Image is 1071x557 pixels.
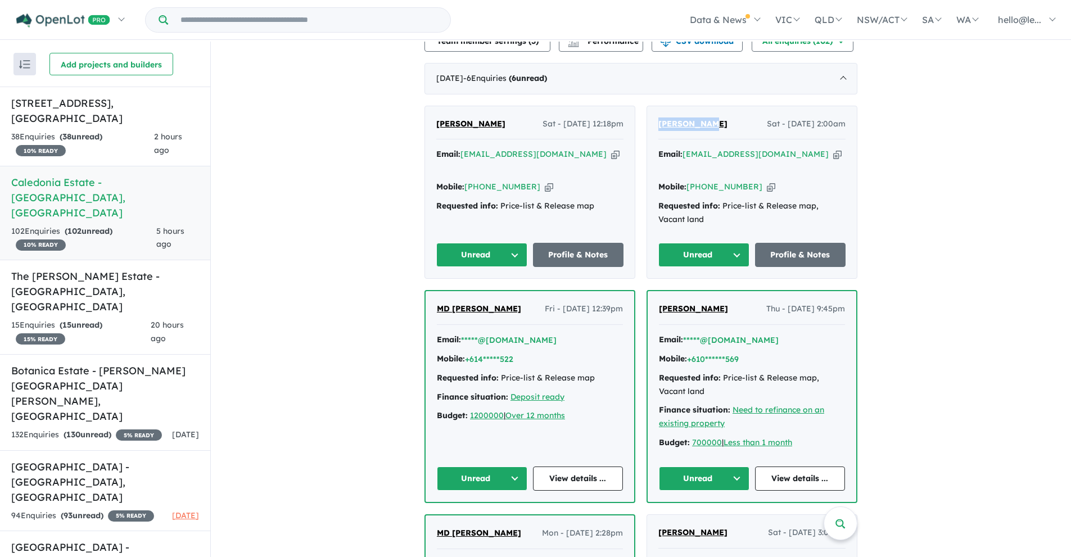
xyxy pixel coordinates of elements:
[659,405,824,428] a: Need to refinance on an existing property
[531,36,536,46] span: 3
[463,73,547,83] span: - 6 Enquir ies
[998,14,1041,25] span: hello@le...
[659,354,687,364] strong: Mobile:
[437,372,623,385] div: Price-list & Release map
[767,181,775,193] button: Copy
[724,437,792,447] a: Less than 1 month
[11,319,151,346] div: 15 Enquir ies
[658,117,727,131] a: [PERSON_NAME]
[60,132,102,142] strong: ( unread)
[460,149,607,159] a: [EMAIL_ADDRESS][DOMAIN_NAME]
[755,243,846,267] a: Profile & Notes
[437,392,508,402] strong: Finance situation:
[436,149,460,159] strong: Email:
[436,243,527,267] button: Unread
[62,132,71,142] span: 38
[659,334,683,345] strong: Email:
[436,201,498,211] strong: Requested info:
[659,372,845,398] div: Price-list & Release map, Vacant land
[66,429,80,440] span: 130
[659,373,721,383] strong: Requested info:
[65,226,112,236] strong: ( unread)
[116,429,162,441] span: 5 % READY
[570,36,639,46] span: Performance
[67,226,82,236] span: 102
[16,13,110,28] img: Openlot PRO Logo White
[437,467,527,491] button: Unread
[11,509,154,523] div: 94 Enquir ies
[437,302,521,316] a: MD [PERSON_NAME]
[545,302,623,316] span: Fri - [DATE] 12:39pm
[64,429,111,440] strong: ( unread)
[16,145,66,156] span: 10 % READY
[659,467,749,491] button: Unread
[658,201,720,211] strong: Requested info:
[658,243,749,267] button: Unread
[437,334,461,345] strong: Email:
[660,36,671,47] img: download icon
[62,320,71,330] span: 15
[833,148,842,160] button: Copy
[611,148,620,160] button: Copy
[151,320,184,343] span: 20 hours ago
[543,117,623,131] span: Sat - [DATE] 12:18pm
[11,428,162,442] div: 132 Enquir ies
[470,410,504,420] a: 1200000
[766,302,845,316] span: Thu - [DATE] 9:45pm
[505,410,565,420] u: Over 12 months
[437,528,521,538] span: MD [PERSON_NAME]
[436,119,505,129] span: [PERSON_NAME]
[568,39,579,47] img: bar-chart.svg
[49,53,173,75] button: Add projects and builders
[11,269,199,314] h5: The [PERSON_NAME] Estate - [GEOGRAPHIC_DATA] , [GEOGRAPHIC_DATA]
[170,8,448,32] input: Try estate name, suburb, builder or developer
[692,437,722,447] a: 700000
[683,149,829,159] a: [EMAIL_ADDRESS][DOMAIN_NAME]
[542,527,623,540] span: Mon - [DATE] 2:28pm
[545,181,553,193] button: Copy
[437,410,468,420] strong: Budget:
[437,409,623,423] div: |
[61,510,103,520] strong: ( unread)
[437,527,521,540] a: MD [PERSON_NAME]
[437,354,465,364] strong: Mobile:
[658,119,727,129] span: [PERSON_NAME]
[64,510,73,520] span: 93
[108,510,154,522] span: 5 % READY
[510,392,564,402] a: Deposit ready
[464,182,540,192] a: [PHONE_NUMBER]
[533,467,623,491] a: View details ...
[437,304,521,314] span: MD [PERSON_NAME]
[60,320,102,330] strong: ( unread)
[768,526,846,540] span: Sat - [DATE] 3:07pm
[172,429,199,440] span: [DATE]
[659,405,730,415] strong: Finance situation:
[659,304,728,314] span: [PERSON_NAME]
[436,200,623,213] div: Price-list & Release map
[767,117,846,131] span: Sat - [DATE] 2:00am
[658,527,727,537] span: [PERSON_NAME]
[436,182,464,192] strong: Mobile:
[19,60,30,69] img: sort.svg
[11,363,199,424] h5: Botanica Estate - [PERSON_NAME][GEOGRAPHIC_DATA][PERSON_NAME] , [GEOGRAPHIC_DATA]
[659,437,690,447] strong: Budget:
[437,373,499,383] strong: Requested info:
[658,200,846,227] div: Price-list & Release map, Vacant land
[424,63,857,94] div: [DATE]
[16,333,65,345] span: 15 % READY
[11,459,199,505] h5: [GEOGRAPHIC_DATA] - [GEOGRAPHIC_DATA] , [GEOGRAPHIC_DATA]
[658,526,727,540] a: [PERSON_NAME]
[658,149,683,159] strong: Email:
[11,96,199,126] h5: [STREET_ADDRESS] , [GEOGRAPHIC_DATA]
[436,117,505,131] a: [PERSON_NAME]
[533,243,624,267] a: Profile & Notes
[172,510,199,520] span: [DATE]
[659,436,845,450] div: |
[686,182,762,192] a: [PHONE_NUMBER]
[156,226,184,250] span: 5 hours ago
